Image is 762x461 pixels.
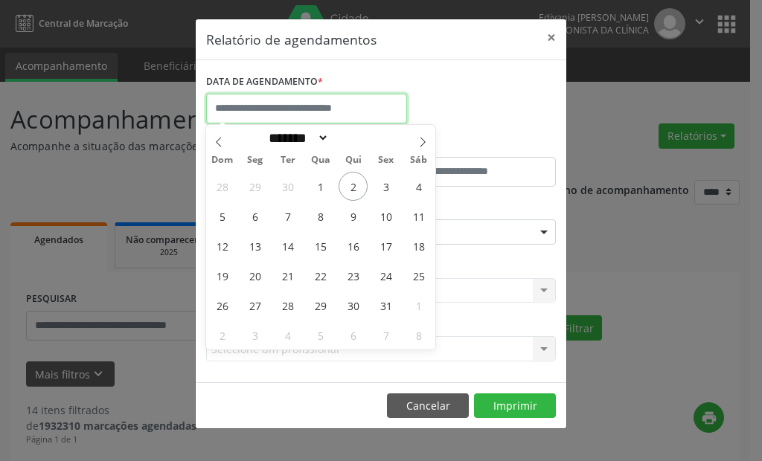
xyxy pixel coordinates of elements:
[239,155,272,165] span: Seg
[306,261,335,290] span: Outubro 22, 2025
[371,320,400,349] span: Novembro 7, 2025
[339,231,368,260] span: Outubro 16, 2025
[404,261,433,290] span: Outubro 25, 2025
[339,172,368,201] span: Outubro 2, 2025
[387,393,469,419] button: Cancelar
[404,320,433,349] span: Novembro 8, 2025
[273,291,302,320] span: Outubro 28, 2025
[240,231,269,260] span: Outubro 13, 2025
[208,320,237,349] span: Novembro 2, 2025
[263,130,329,146] select: Month
[329,130,378,146] input: Year
[370,155,403,165] span: Sex
[206,155,239,165] span: Dom
[206,71,323,94] label: DATA DE AGENDAMENTO
[385,134,556,157] label: ATÉ
[272,155,304,165] span: Ter
[306,231,335,260] span: Outubro 15, 2025
[371,172,400,201] span: Outubro 3, 2025
[273,172,302,201] span: Setembro 30, 2025
[404,291,433,320] span: Novembro 1, 2025
[306,172,335,201] span: Outubro 1, 2025
[339,261,368,290] span: Outubro 23, 2025
[339,291,368,320] span: Outubro 30, 2025
[404,172,433,201] span: Outubro 4, 2025
[240,291,269,320] span: Outubro 27, 2025
[306,291,335,320] span: Outubro 29, 2025
[371,261,400,290] span: Outubro 24, 2025
[240,320,269,349] span: Novembro 3, 2025
[273,261,302,290] span: Outubro 21, 2025
[208,261,237,290] span: Outubro 19, 2025
[404,231,433,260] span: Outubro 18, 2025
[474,393,556,419] button: Imprimir
[371,291,400,320] span: Outubro 31, 2025
[306,320,335,349] span: Novembro 5, 2025
[403,155,435,165] span: Sáb
[208,231,237,260] span: Outubro 12, 2025
[273,320,302,349] span: Novembro 4, 2025
[339,320,368,349] span: Novembro 6, 2025
[273,231,302,260] span: Outubro 14, 2025
[304,155,337,165] span: Qua
[306,202,335,230] span: Outubro 8, 2025
[371,202,400,230] span: Outubro 10, 2025
[240,202,269,230] span: Outubro 6, 2025
[371,231,400,260] span: Outubro 17, 2025
[537,19,566,56] button: Close
[208,291,237,320] span: Outubro 26, 2025
[273,202,302,230] span: Outubro 7, 2025
[240,261,269,290] span: Outubro 20, 2025
[240,172,269,201] span: Setembro 29, 2025
[337,155,370,165] span: Qui
[206,30,377,49] h5: Relatório de agendamentos
[339,202,368,230] span: Outubro 9, 2025
[404,202,433,230] span: Outubro 11, 2025
[208,202,237,230] span: Outubro 5, 2025
[208,172,237,201] span: Setembro 28, 2025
